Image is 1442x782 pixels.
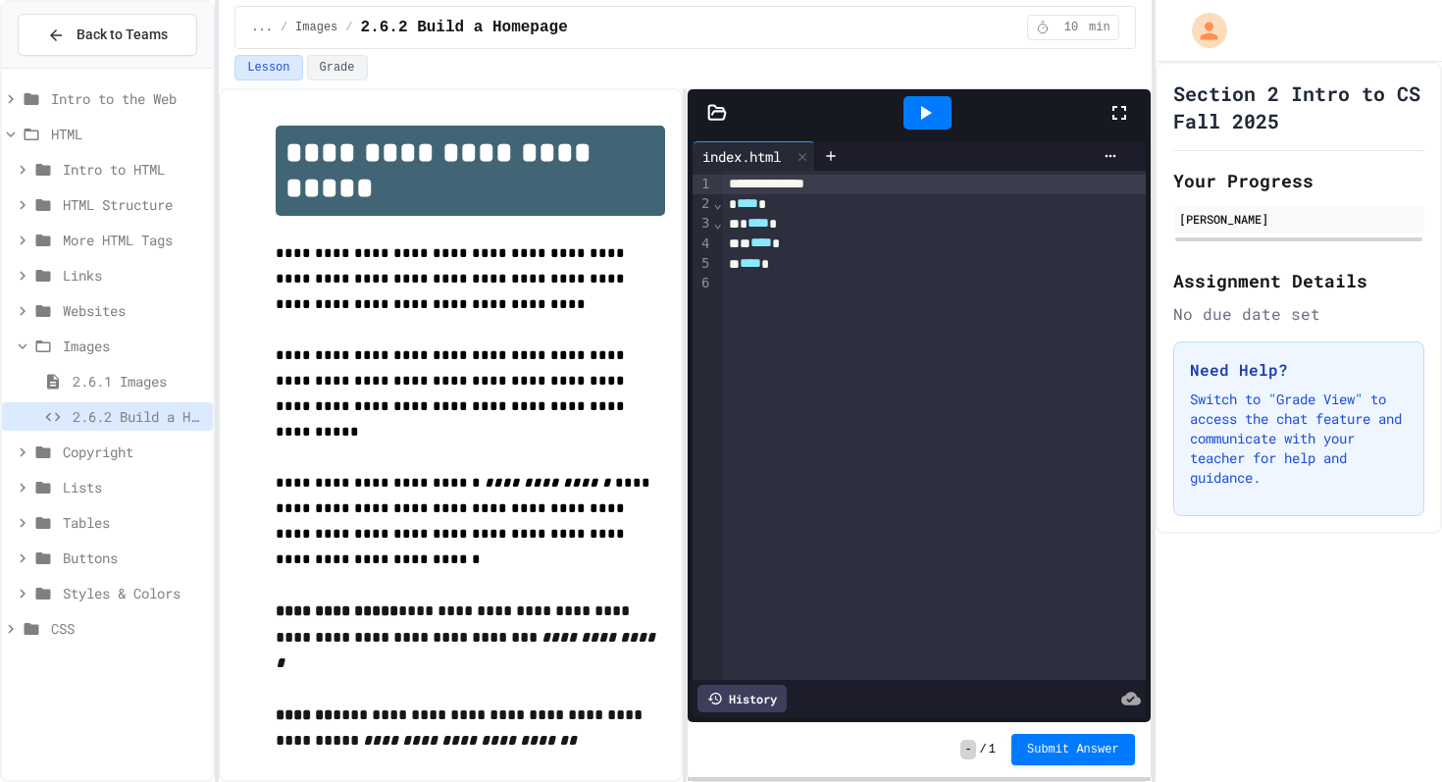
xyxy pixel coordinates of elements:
[712,195,722,211] span: Fold line
[697,685,787,712] div: History
[693,175,712,194] div: 1
[51,124,205,144] span: HTML
[1056,20,1087,35] span: 10
[63,194,205,215] span: HTML Structure
[1190,390,1408,488] p: Switch to "Grade View" to access the chat feature and communicate with your teacher for help and ...
[63,512,205,533] span: Tables
[1190,358,1408,382] h3: Need Help?
[1173,167,1424,194] h2: Your Progress
[307,55,368,80] button: Grade
[281,20,287,35] span: /
[1011,734,1135,765] button: Submit Answer
[712,215,722,231] span: Fold line
[1173,79,1424,134] h1: Section 2 Intro to CS Fall 2025
[295,20,337,35] span: Images
[18,14,197,56] button: Back to Teams
[234,55,302,80] button: Lesson
[1171,8,1232,53] div: My Account
[1173,302,1424,326] div: No due date set
[63,300,205,321] span: Websites
[693,254,712,274] div: 5
[73,406,205,427] span: 2.6.2 Build a Homepage
[251,20,273,35] span: ...
[1089,20,1110,35] span: min
[63,583,205,603] span: Styles & Colors
[63,547,205,568] span: Buttons
[63,336,205,356] span: Images
[989,742,996,757] span: 1
[693,141,815,171] div: index.html
[693,194,712,214] div: 2
[63,477,205,497] span: Lists
[693,214,712,234] div: 3
[73,371,205,391] span: 2.6.1 Images
[51,88,205,109] span: Intro to the Web
[63,442,205,462] span: Copyright
[1027,742,1119,757] span: Submit Answer
[693,235,712,254] div: 4
[693,146,791,167] div: index.html
[77,25,168,45] span: Back to Teams
[51,618,205,639] span: CSS
[63,159,205,180] span: Intro to HTML
[63,265,205,286] span: Links
[63,230,205,250] span: More HTML Tags
[1179,210,1418,228] div: [PERSON_NAME]
[980,742,987,757] span: /
[693,274,712,293] div: 6
[361,16,568,39] span: 2.6.2 Build a Homepage
[1173,267,1424,294] h2: Assignment Details
[345,20,352,35] span: /
[960,740,975,759] span: -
